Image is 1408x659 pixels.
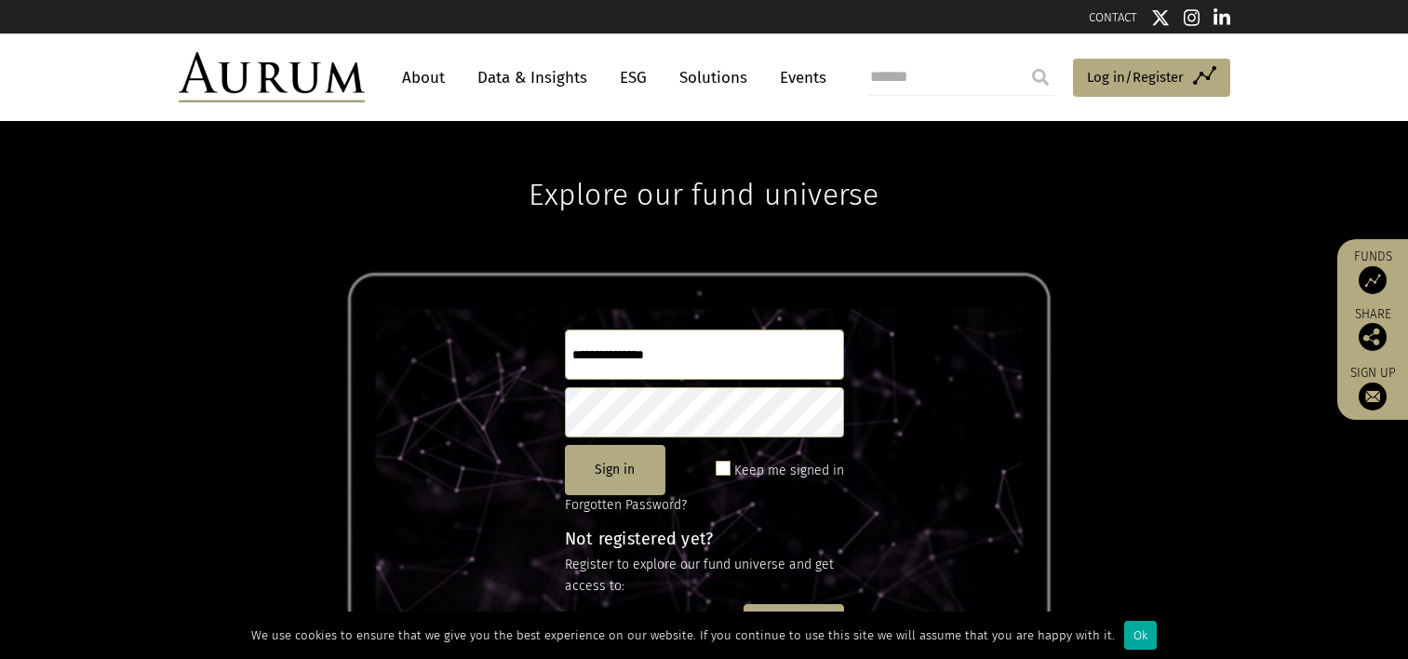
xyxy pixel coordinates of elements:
[670,61,757,95] a: Solutions
[1089,10,1137,24] a: CONTACT
[393,61,454,95] a: About
[1073,59,1230,98] a: Log in/Register
[1347,308,1399,351] div: Share
[529,121,878,212] h1: Explore our fund universe
[771,61,826,95] a: Events
[1124,621,1157,650] div: Ok
[734,460,844,482] label: Keep me signed in
[1347,365,1399,410] a: Sign up
[1347,249,1399,294] a: Funds
[1359,383,1387,410] img: Sign up to our newsletter
[468,61,597,95] a: Data & Insights
[1359,266,1387,294] img: Access Funds
[1359,323,1387,351] img: Share this post
[1184,8,1200,27] img: Instagram icon
[610,61,656,95] a: ESG
[565,555,844,597] p: Register to explore our fund universe and get access to:
[565,445,665,495] button: Sign in
[565,497,687,513] a: Forgotten Password?
[179,52,365,102] img: Aurum
[744,604,844,654] button: Register
[1214,8,1230,27] img: Linkedin icon
[1022,59,1059,96] input: Submit
[1151,8,1170,27] img: Twitter icon
[565,531,844,547] h4: Not registered yet?
[1087,66,1184,88] span: Log in/Register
